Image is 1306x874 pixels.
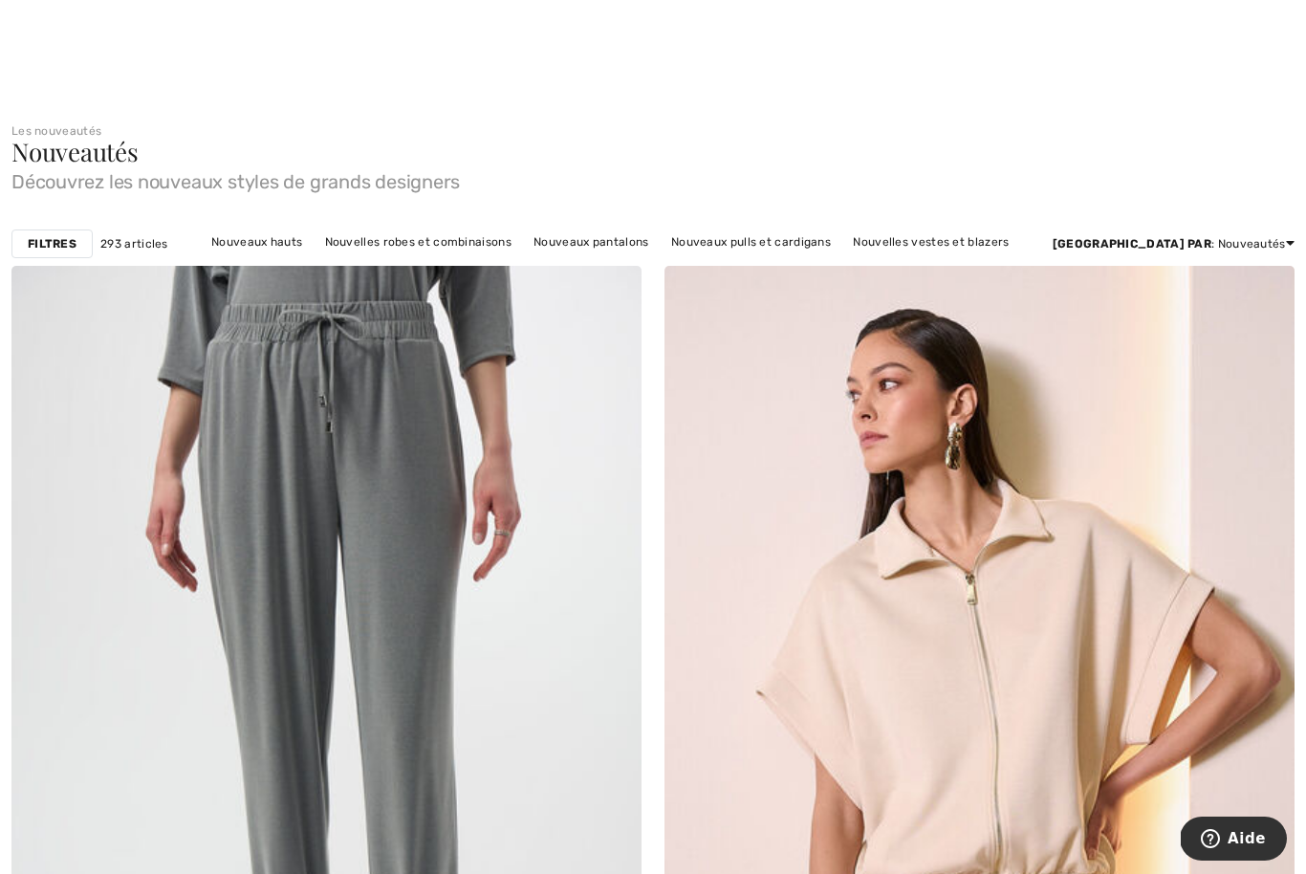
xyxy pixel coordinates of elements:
[11,135,139,168] span: Nouveautés
[452,254,560,279] a: Nouvelles jupes
[563,254,769,279] a: Nouveaux vêtements d'extérieur
[11,124,101,138] a: Les nouveautés
[1053,235,1295,252] div: : Nouveautés
[662,229,840,254] a: Nouveaux pulls et cardigans
[202,229,312,254] a: Nouveaux hauts
[1053,237,1211,251] strong: [GEOGRAPHIC_DATA] par
[1181,817,1287,864] iframe: Ouvre un widget dans lequel vous pouvez trouver plus d’informations
[524,229,658,254] a: Nouveaux pantalons
[100,235,168,252] span: 293 articles
[843,229,1018,254] a: Nouvelles vestes et blazers
[316,229,521,254] a: Nouvelles robes et combinaisons
[11,164,1295,191] span: Découvrez les nouveaux styles de grands designers
[28,235,76,252] strong: Filtres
